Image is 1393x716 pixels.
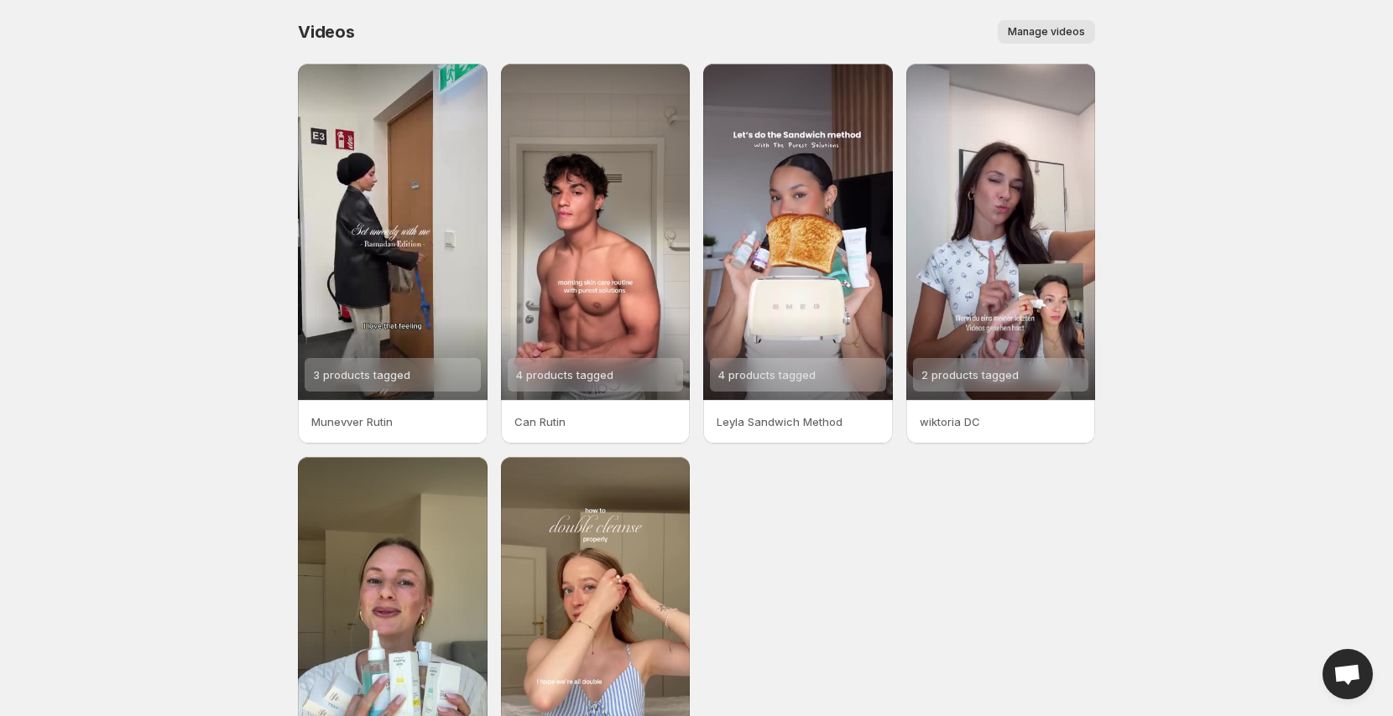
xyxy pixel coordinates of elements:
p: wiktoria DC [920,413,1083,430]
button: Manage videos [998,20,1095,44]
p: Leyla Sandwich Method [717,413,879,430]
p: Can Rutin [514,413,677,430]
span: 4 products tagged [718,368,816,381]
span: Videos [298,22,355,42]
span: Manage videos [1008,25,1085,39]
span: 2 products tagged [921,368,1019,381]
span: 3 products tagged [313,368,410,381]
span: 4 products tagged [516,368,613,381]
p: Munevver Rutin [311,413,474,430]
div: Open chat [1323,649,1373,699]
